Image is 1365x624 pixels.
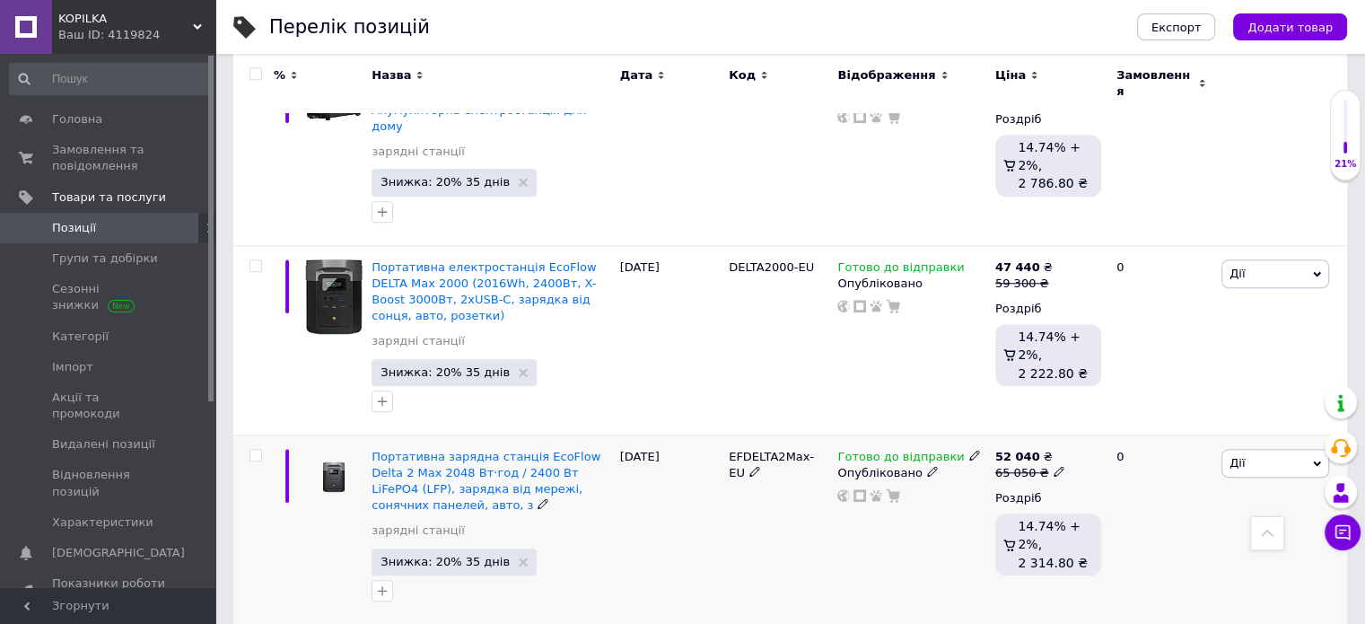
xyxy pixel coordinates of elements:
img: Портативная электростанция EcoFlow DELTA Max 2000 (2016Wh, 2400Вт, X-Boost 3000Вт, 2хUSB-C, заряд... [305,259,363,335]
span: Дата [620,67,653,83]
a: Портативна зарядна станція EcoFlow Delta 2 Max 2048 Вт·год / 2400 Вт LiFePO4 (LFP), зарядка від м... [372,450,600,513]
span: Характеристики [52,514,153,531]
span: Назва [372,67,411,83]
div: 0 [1106,435,1217,624]
div: 21% [1331,158,1360,171]
span: Експорт [1151,21,1202,34]
span: Позиції [52,220,96,236]
span: 14.74% + 2%, [1018,140,1081,172]
span: Групи та добірки [52,250,158,267]
span: 2 222.80 ₴ [1018,366,1088,381]
span: [DEMOGRAPHIC_DATA] [52,545,185,561]
div: [DATE] [616,56,724,245]
span: 14.74% + 2%, [1018,519,1081,551]
a: Портативна електростанція EcoFlow DELTA Max 2000 (2016Wh, 2400Вт, X-Boost 3000Вт, 2хUSB-C, зарядк... [372,260,596,323]
div: Опубліковано [837,276,985,292]
button: Чат з покупцем [1325,514,1361,550]
button: Експорт [1137,13,1216,40]
div: Перелік позицій [269,18,430,37]
span: KOPILKA [58,11,193,27]
span: Додати товар [1247,21,1333,34]
div: Роздріб [995,490,1101,506]
div: ₴ [995,449,1065,465]
span: EFDELTA2Max-EU [729,450,814,479]
span: Відображення [837,67,935,83]
b: 47 440 [995,260,1040,274]
a: зарядні станції [372,333,464,349]
div: ₴ [995,259,1053,276]
span: Готово до відправки [837,450,964,469]
b: 52 040 [995,450,1040,463]
div: 59 300 ₴ [995,276,1053,292]
div: 1 [1106,56,1217,245]
span: Відновлення позицій [52,467,166,499]
span: Код [729,67,756,83]
span: 2 786.80 ₴ [1018,176,1088,190]
div: 0 [1106,245,1217,435]
a: зарядні станції [372,523,464,539]
div: Роздріб [995,111,1101,127]
span: % [274,67,285,83]
span: Знижка: 20% 35 днів [381,366,510,378]
span: Замовлення [1116,67,1194,100]
span: Дії [1229,456,1245,470]
span: Головна [52,111,102,127]
span: Категорії [52,329,109,345]
span: 2 314.80 ₴ [1018,556,1088,570]
span: Імпорт [52,359,93,375]
div: Ваш ID: 4119824 [58,27,215,43]
span: Дії [1229,267,1245,280]
span: DELTA2000-EU [729,260,814,274]
div: [DATE] [616,245,724,435]
span: Замовлення та повідомлення [52,142,166,174]
div: [DATE] [616,435,724,624]
span: 14.74% + 2%, [1018,330,1081,362]
span: Сезонні знижки [52,281,166,313]
img: Портативная зарядная станция EcoFlow Delta 2 Max 2048 Вт*ч / 2400 Вт LiFePO4 (LFP), зарядка от се... [305,449,363,506]
div: 65 050 ₴ [995,465,1065,481]
a: зарядні станції [372,144,464,160]
span: Показники роботи компанії [52,576,166,608]
span: Видалені позиції [52,436,155,453]
button: Додати товар [1233,13,1347,40]
span: Ціна [995,67,1026,83]
div: Опубліковано [837,465,985,481]
span: Акції та промокоди [52,390,166,422]
div: Роздріб [995,301,1101,317]
input: Пошук [9,63,212,95]
span: Товари та послуги [52,189,166,206]
span: Знижка: 20% 35 днів [381,176,510,188]
span: Знижка: 20% 35 днів [381,556,510,567]
span: Готово до відправки [837,260,964,279]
